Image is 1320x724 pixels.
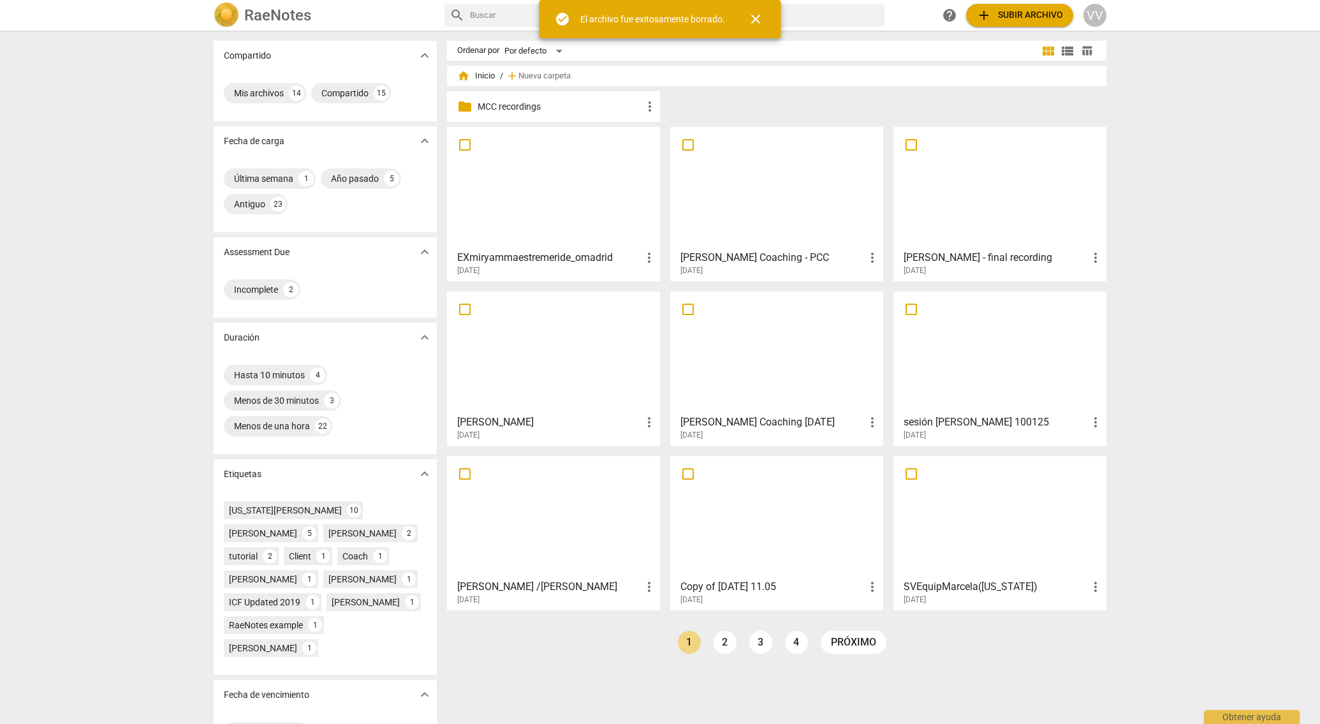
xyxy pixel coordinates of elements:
a: [PERSON_NAME][DATE] [451,296,656,440]
div: 1 [316,549,330,563]
h3: Paul Jackson - final recording [904,250,1088,265]
span: view_module [1041,43,1056,59]
span: [DATE] [680,430,703,441]
button: Mostrar más [415,328,434,347]
h3: Rocío Coaching - PCC [680,250,865,265]
span: [DATE] [904,595,926,605]
input: Buscar [470,5,879,26]
a: Page 4 [785,631,808,654]
div: 2 [283,282,298,297]
div: 22 [315,418,330,434]
span: folder [457,99,473,114]
div: 5 [384,171,399,186]
span: [DATE] [457,595,480,605]
span: check_circle [555,11,570,27]
div: [PERSON_NAME] [229,573,297,586]
span: more_vert [1088,579,1103,595]
div: 2 [263,549,277,563]
div: [PERSON_NAME] [332,596,400,609]
p: Etiquetas [224,468,261,481]
a: [PERSON_NAME] Coaching - PCC[DATE] [675,131,879,276]
a: [PERSON_NAME] /[PERSON_NAME][DATE] [451,461,656,605]
div: Compartido [321,87,369,100]
div: [US_STATE][PERSON_NAME] [229,504,342,517]
p: Duración [224,331,260,344]
div: 5 [302,526,316,540]
div: 1 [405,595,419,609]
div: Client [289,550,311,563]
a: EXmiryammaestremeride_omadrid[DATE] [451,131,656,276]
h3: Nuria [457,415,642,430]
span: help [942,8,957,23]
span: more_vert [865,250,880,265]
a: LogoRaeNotes [214,3,434,28]
div: Año pasado [331,172,379,185]
span: more_vert [642,579,657,595]
span: [DATE] [457,265,480,276]
span: [DATE] [680,595,703,605]
button: Lista [1058,41,1077,61]
span: expand_more [417,466,432,482]
span: add [976,8,992,23]
a: Page 1 is your current page [678,631,701,654]
button: Tabla [1077,41,1096,61]
span: add [506,70,518,82]
div: Menos de 30 minutos [234,394,319,407]
span: more_vert [1088,250,1103,265]
div: Antiguo [234,198,265,211]
span: expand_more [417,687,432,702]
div: 4 [310,367,325,383]
div: Ordenar por [457,46,499,55]
div: 3 [324,393,339,408]
a: sesión [PERSON_NAME] 100125[DATE] [898,296,1102,440]
span: more_vert [1088,415,1103,430]
h3: Nuria H. Coaching 22-01-24 [680,415,865,430]
h3: Natalia /Ana [457,579,642,595]
div: VV [1083,4,1106,27]
p: Compartido [224,49,271,63]
span: more_vert [865,415,880,430]
span: table_chart [1081,45,1093,57]
a: Copy of [DATE] 11.05​[DATE] [675,461,879,605]
h3: SVEquipMarcela(Virginia) [904,579,1088,595]
a: [PERSON_NAME] - final recording[DATE] [898,131,1102,276]
span: [DATE] [680,265,703,276]
span: home [457,70,470,82]
span: Subir archivo [976,8,1063,23]
div: 1 [373,549,387,563]
div: 1 [298,171,314,186]
div: El archivo fue exitosamente borrado. [580,13,725,26]
span: [DATE] [904,265,926,276]
div: 1 [305,595,319,609]
div: [PERSON_NAME] [229,527,297,540]
div: 10 [347,503,361,517]
span: expand_more [417,133,432,149]
a: SVEquipMarcela([US_STATE])[DATE] [898,461,1102,605]
span: [DATE] [457,430,480,441]
span: more_vert [865,579,880,595]
h3: sesión Nuria 100125 [904,415,1088,430]
button: Cerrar [740,4,771,34]
img: Logo [214,3,239,28]
p: Fecha de vencimiento [224,688,309,702]
p: MCC recordings [478,100,642,114]
div: Coach [342,550,368,563]
h3: Copy of 26 ene. 11.05​ [680,579,865,595]
span: expand_more [417,330,432,345]
h2: RaeNotes [244,6,311,24]
div: Mis archivos [234,87,284,100]
div: Última semana [234,172,293,185]
div: 1 [402,572,416,586]
span: more_vert [642,250,657,265]
span: close [748,11,763,27]
div: 1 [302,641,316,655]
a: próximo [821,631,886,654]
div: 1 [302,572,316,586]
p: Fecha de carga [224,135,284,148]
button: Mostrar más [415,131,434,151]
div: [PERSON_NAME] [328,573,397,586]
div: Menos de una hora [234,420,310,432]
span: more_vert [642,415,657,430]
h3: EXmiryammaestremeride_omadrid [457,250,642,265]
span: more_vert [642,99,657,114]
